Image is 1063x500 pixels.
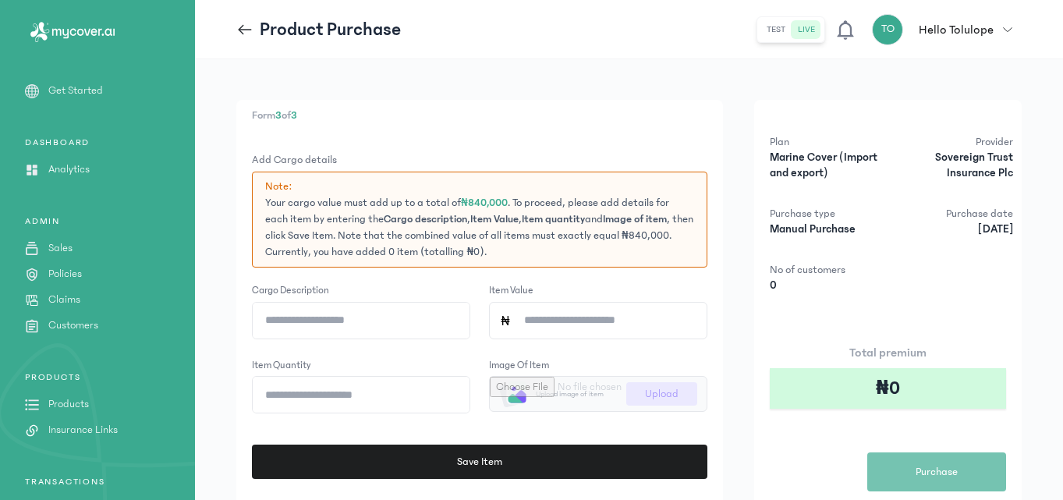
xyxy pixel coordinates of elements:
label: Cargo description [252,283,329,299]
label: Item quantity [252,358,311,374]
p: [DATE] [892,222,1013,237]
div: ₦0 [770,368,1006,409]
span: , , and [384,213,667,225]
label: Item Value [489,283,533,299]
p: No of customers [770,262,891,278]
p: Policies [48,266,82,282]
p: Provider [892,134,1013,150]
p: Hello Tolulope [919,20,994,39]
span: ₦840,000 [461,197,508,209]
span: Image of item [603,213,667,225]
p: Analytics [48,161,90,178]
p: Product Purchase [260,17,401,42]
p: Add Cargo details [252,152,707,168]
span: Cargo description [384,213,467,225]
p: Your cargo value must add up to a total of . To proceed, please add details for each item by ente... [265,195,694,261]
label: Image of item [489,358,549,374]
p: Sovereign Trust Insurance Plc [892,150,1013,181]
span: Save Item [457,454,502,470]
p: Claims [48,292,80,308]
p: Purchase date [892,206,1013,222]
span: Item quantity [522,213,585,225]
span: 3 [275,109,282,122]
p: Manual Purchase [770,222,891,237]
p: Insurance Links [48,422,118,438]
p: Get Started [48,83,103,99]
span: Item Value [470,213,519,225]
p: 0 [770,278,891,293]
div: TO [872,14,903,45]
p: Products [48,396,89,413]
p: Note: [265,179,694,195]
p: Total premium [770,343,1006,362]
p: Form of [252,108,707,124]
span: Purchase [916,464,958,480]
span: 3 [291,109,297,122]
p: Sales [48,240,73,257]
p: Purchase type [770,206,891,222]
button: live [792,20,821,39]
button: Purchase [867,452,1006,491]
p: Customers [48,317,98,334]
button: test [760,20,792,39]
p: Marine Cover (Import and export) [770,150,891,181]
button: TOHello Tolulope [872,14,1022,45]
p: Plan [770,134,891,150]
button: Save Item [252,445,707,479]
